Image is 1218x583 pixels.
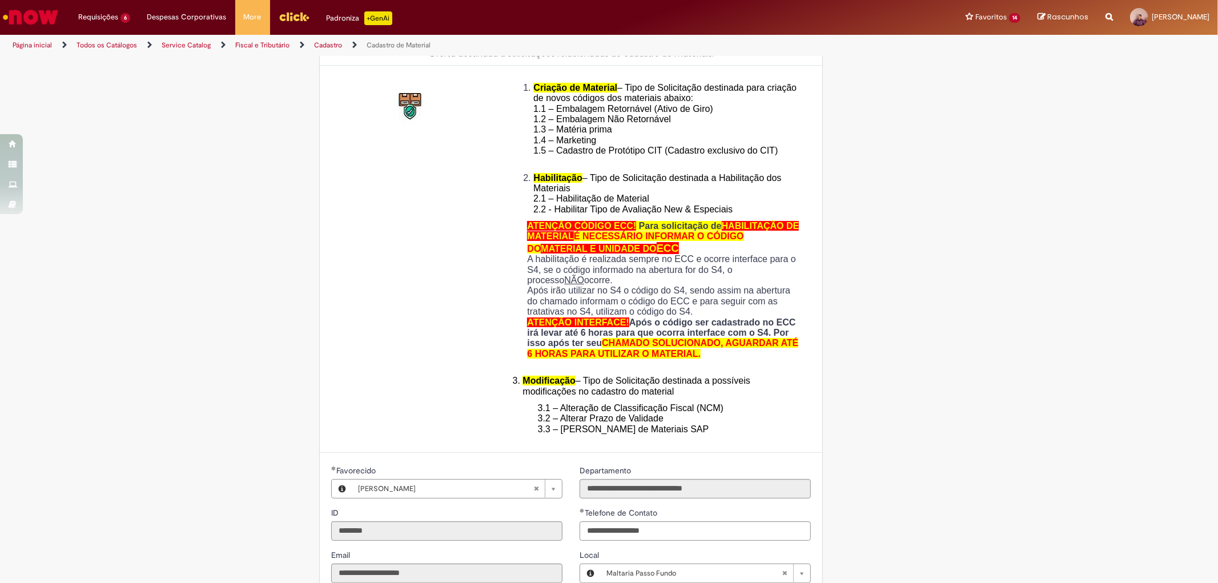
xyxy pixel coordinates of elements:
[564,275,584,285] u: NÃO
[527,231,743,253] span: É NECESSÁRIO INFORMAR O CÓDIGO DO
[1,6,60,29] img: ServiceNow
[527,286,802,317] p: Após irão utilizar no S4 o código do S4, sendo assim na abertura do chamado informam o código do ...
[1038,12,1088,23] a: Rascunhos
[332,480,352,498] button: Favorecido, Visualizar este registro Diogo Goncalves De Lima
[78,11,118,23] span: Requisições
[527,221,799,241] span: HABILITAÇÃO DE MATERIAL
[538,403,723,434] span: 3.1 – Alteração de Classificação Fiscal (NCM) 3.2 – Alterar Prazo de Validade 3.3 – [PERSON_NAME]...
[527,317,798,359] strong: Após o código ser cadastrado no ECC irá levar até 6 horas para que ocorra interface com o S4. Por...
[331,550,352,560] span: Somente leitura - Email
[580,550,601,560] span: Local
[528,480,545,498] abbr: Limpar campo Favorecido
[367,41,431,50] a: Cadastro de Material
[331,521,562,541] input: ID
[533,173,781,214] span: – Tipo de Solicitação destinada a Habilitação dos Materiais 2.1 – Habilitação de Material 2.2 - H...
[314,41,342,50] a: Cadastro
[244,11,262,23] span: More
[606,564,782,582] span: Maltaria Passo Fundo
[120,13,130,23] span: 6
[580,465,633,476] span: Somente leitura - Departamento
[527,338,798,358] span: CHAMADO SOLUCIONADO, AGUARDAR ATÉ 6 HORAS PARA UTILIZAR O MATERIAL.
[331,508,341,518] span: Somente leitura - ID
[364,11,392,25] p: +GenAi
[336,465,378,476] span: Necessários - Favorecido
[331,507,341,518] label: Somente leitura - ID
[1047,11,1088,22] span: Rascunhos
[1152,12,1209,22] span: [PERSON_NAME]
[235,41,290,50] a: Fiscal e Tributário
[331,549,352,561] label: Somente leitura - Email
[522,376,802,397] li: – Tipo de Solicitação destinada a possíveis modificações no cadastro do material
[533,83,617,93] span: Criação de Material
[580,521,811,541] input: Telefone de Contato
[541,244,656,254] span: MATERIAL E UNIDADE DO
[527,254,802,286] p: A habilitação é realizada sempre no ECC e ocorre interface para o S4, se o código informado na ab...
[522,376,575,385] span: Modificação
[580,479,811,498] input: Departamento
[527,317,629,327] span: ATENÇÃO INTERFACE!
[331,564,562,583] input: Email
[580,564,601,582] button: Local, Visualizar este registro Maltaria Passo Fundo
[657,242,679,254] span: ECC
[9,35,803,56] ul: Trilhas de página
[393,89,429,125] img: Cadastro de Material
[147,11,227,23] span: Despesas Corporativas
[327,11,392,25] div: Padroniza
[162,41,211,50] a: Service Catalog
[279,8,309,25] img: click_logo_yellow_360x200.png
[13,41,52,50] a: Página inicial
[533,83,797,166] span: – Tipo de Solicitação destinada para criação de novos códigos dos materiais abaixo: 1.1 – Embalag...
[585,508,660,518] span: Telefone de Contato
[580,465,633,476] label: Somente leitura - Departamento
[527,221,636,231] span: ATENÇÃO CÓDIGO ECC!
[352,480,562,498] a: [PERSON_NAME]Limpar campo Favorecido
[776,564,793,582] abbr: Limpar campo Local
[358,480,533,498] span: [PERSON_NAME]
[1009,13,1020,23] span: 14
[77,41,137,50] a: Todos os Catálogos
[639,221,722,231] span: Para solicitação de
[331,466,336,471] span: Obrigatório Preenchido
[533,173,582,183] span: Habilitação
[975,11,1007,23] span: Favoritos
[601,564,810,582] a: Maltaria Passo FundoLimpar campo Local
[580,508,585,513] span: Obrigatório Preenchido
